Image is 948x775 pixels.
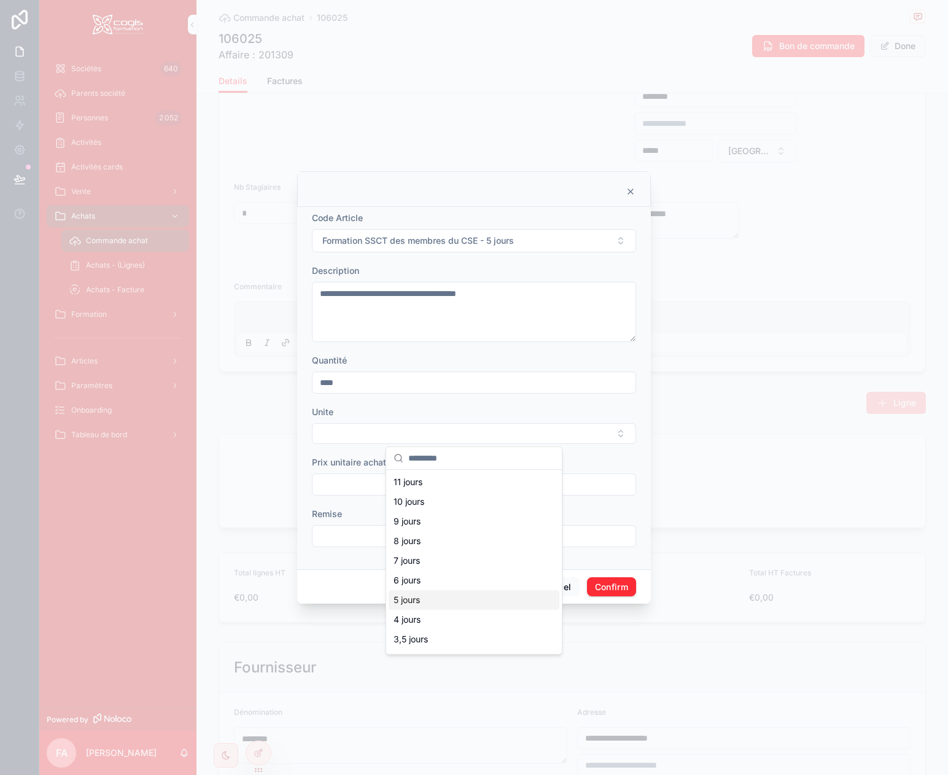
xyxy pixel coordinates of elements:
span: 3 jours [394,653,421,665]
span: Code Article [312,212,363,223]
span: 11 jours [394,476,422,488]
span: Remise [312,508,342,519]
span: 7 jours [394,555,420,567]
div: Suggestions [386,470,562,654]
span: 4 jours [394,613,421,626]
span: Unite [312,407,333,417]
span: 10 jours [394,496,424,508]
span: 8 jours [394,535,421,547]
span: Description [312,265,359,276]
span: Quantité [312,355,347,365]
button: Select Button [312,423,636,444]
span: 5 jours [394,594,420,606]
button: Confirm [587,577,636,597]
span: 6 jours [394,574,421,586]
span: 3,5 jours [394,633,428,645]
span: 9 jours [394,515,421,528]
span: Prix unitaire achat [312,457,386,467]
button: Select Button [312,229,636,252]
span: Formation SSCT des membres du CSE - 5 jours [322,235,514,247]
